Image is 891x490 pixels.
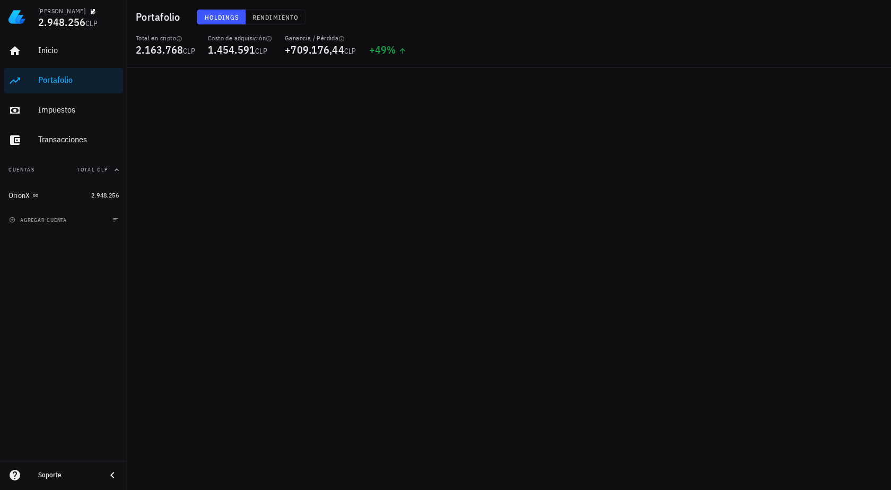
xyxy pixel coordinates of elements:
[38,45,119,55] div: Inicio
[38,105,119,115] div: Impuestos
[6,214,72,225] button: agregar cuenta
[868,8,885,25] div: avatar
[38,15,85,29] span: 2.948.256
[38,134,119,144] div: Transacciones
[285,34,356,42] div: Ganancia / Pérdida
[8,8,25,25] img: LedgiFi
[136,34,195,42] div: Total en cripto
[285,42,344,57] span: +709.176,44
[38,75,119,85] div: Portafolio
[183,46,195,56] span: CLP
[4,68,123,93] a: Portafolio
[208,34,272,42] div: Costo de adquisición
[136,42,183,57] span: 2.163.768
[4,98,123,123] a: Impuestos
[4,38,123,64] a: Inicio
[8,191,30,200] div: OrionX
[208,42,255,57] span: 1.454.591
[11,217,67,223] span: agregar cuenta
[91,191,119,199] span: 2.948.256
[252,13,299,21] span: Rendimiento
[369,45,407,55] div: +49
[85,19,98,28] span: CLP
[344,46,356,56] span: CLP
[38,7,85,15] div: [PERSON_NAME]
[246,10,305,24] button: Rendimiento
[197,10,246,24] button: Holdings
[387,42,396,57] span: %
[38,471,98,479] div: Soporte
[4,127,123,153] a: Transacciones
[204,13,239,21] span: Holdings
[255,46,267,56] span: CLP
[4,157,123,183] button: CuentasTotal CLP
[77,166,108,173] span: Total CLP
[136,8,185,25] h1: Portafolio
[4,183,123,208] a: OrionX 2.948.256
